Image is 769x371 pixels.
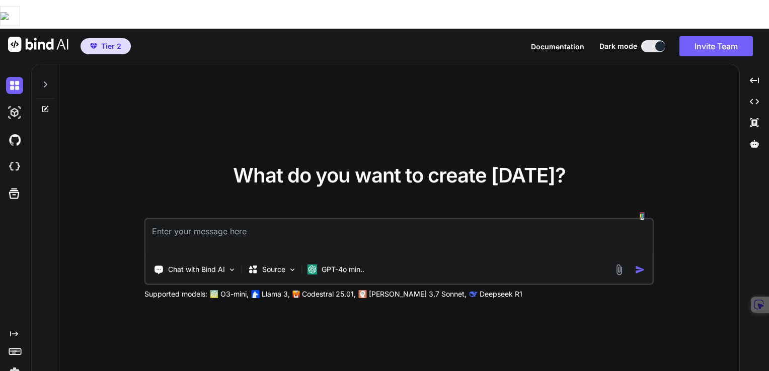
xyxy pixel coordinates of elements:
img: githubDark [6,131,23,148]
img: cloudideIcon [6,158,23,175]
img: claude [359,290,367,298]
img: Pick Models [288,265,297,274]
img: attachment [613,264,625,275]
img: GPT-4 [210,290,218,298]
p: Supported models: [144,289,207,299]
img: premium [90,43,97,49]
p: Deepseek R1 [480,289,522,299]
p: Source [262,264,285,274]
p: Llama 3, [262,289,290,299]
p: GPT-4o min.. [322,264,364,274]
span: Dark mode [599,41,637,51]
img: Llama2 [252,290,260,298]
button: Documentation [531,41,584,52]
p: O3-mini, [220,289,249,299]
span: Tier 2 [101,41,121,51]
img: claude [470,290,478,298]
span: Documentation [531,42,584,51]
img: darkChat [6,77,23,94]
img: GPT-4o mini [307,264,318,274]
p: Codestral 25.01, [302,289,356,299]
img: Mistral-AI [293,291,300,298]
button: Invite Team [679,36,753,56]
p: [PERSON_NAME] 3.7 Sonnet, [369,289,467,299]
p: Chat with Bind AI [168,264,225,274]
img: darkAi-studio [6,104,23,121]
button: premiumTier 2 [81,38,131,54]
span: What do you want to create [DATE]? [233,163,566,188]
img: Bind AI [8,37,68,52]
img: icon [635,264,646,275]
img: Pick Tools [228,265,237,274]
